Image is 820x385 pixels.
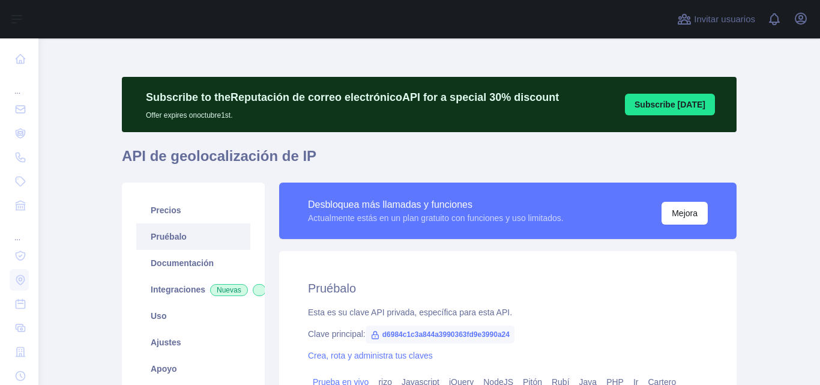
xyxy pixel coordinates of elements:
[675,10,758,29] button: Invitar usuarios
[14,87,20,95] font: ...
[382,330,510,339] font: d6984c1c3a844a3990363fd9e3990a24
[694,14,755,24] font: Invitar usuarios
[136,329,250,356] a: Ajustes
[151,232,187,241] font: Pruébalo
[308,329,366,339] font: Clave principal:
[151,364,177,374] font: Apoyo
[151,311,166,321] font: Uso
[197,111,221,120] font: octubre
[136,223,250,250] a: Pruébalo
[308,351,433,360] a: Crea, rota y administra tus claves
[136,250,250,276] a: Documentación
[136,276,250,303] a: IntegracionesNuevas
[217,286,241,294] font: Nuevas
[672,208,698,218] font: Mejora
[308,282,356,295] font: Pruébalo
[146,106,559,120] p: Offer expires on 1st.
[308,213,564,223] font: Actualmente estás en un plan gratuito con funciones y uso limitados.
[136,356,250,382] a: Apoyo
[151,338,181,347] font: Ajustes
[625,94,715,115] button: Subscribe [DATE]
[136,197,250,223] a: Precios
[14,234,20,242] font: ...
[122,148,316,164] font: API de geolocalización de IP
[308,199,472,210] font: Desbloquea más llamadas y funciones
[146,89,559,106] p: Subscribe to the API for a special 30 % discount
[308,308,512,317] font: Esta es su clave API privada, específica para esta API.
[136,303,250,329] a: Uso
[151,285,205,294] font: Integraciones
[151,205,181,215] font: Precios
[231,91,402,103] font: Reputación de correo electrónico
[662,202,708,225] button: Mejora
[151,258,214,268] font: Documentación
